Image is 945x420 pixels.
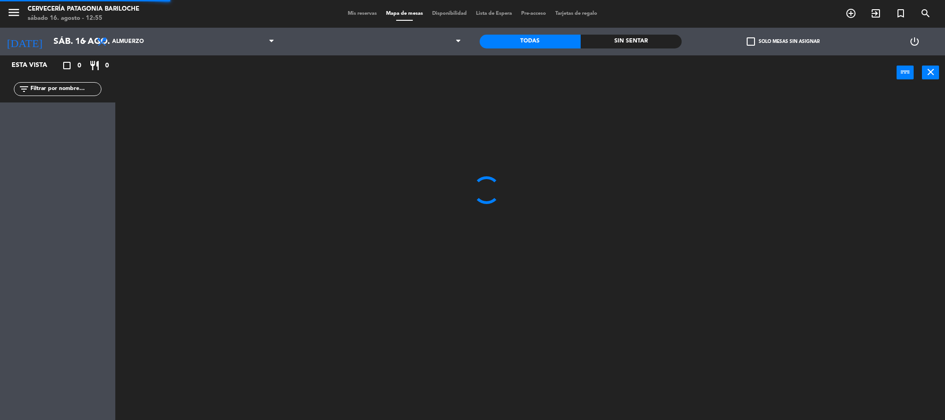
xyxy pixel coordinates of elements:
[381,11,428,16] span: Mapa de mesas
[28,14,139,23] div: sábado 16. agosto - 12:55
[7,6,21,23] button: menu
[517,11,551,16] span: Pre-acceso
[61,60,72,71] i: crop_square
[845,8,856,19] i: add_circle_outline
[581,35,682,48] div: Sin sentar
[7,6,21,19] i: menu
[18,84,30,95] i: filter_list
[870,8,881,19] i: exit_to_app
[747,37,820,46] label: Solo mesas sin asignar
[112,38,144,45] span: Almuerzo
[77,60,81,71] span: 0
[471,11,517,16] span: Lista de Espera
[895,8,906,19] i: turned_in_not
[909,36,920,47] i: power_settings_new
[105,60,109,71] span: 0
[30,84,101,94] input: Filtrar por nombre...
[920,8,931,19] i: search
[428,11,471,16] span: Disponibilidad
[89,60,100,71] i: restaurant
[925,66,936,78] i: close
[747,37,755,46] span: check_box_outline_blank
[480,35,581,48] div: Todas
[551,11,602,16] span: Tarjetas de regalo
[897,66,914,79] button: power_input
[900,66,911,78] i: power_input
[343,11,381,16] span: Mis reservas
[28,5,139,14] div: Cervecería Patagonia Bariloche
[79,36,90,47] i: arrow_drop_down
[5,60,66,71] div: Esta vista
[922,66,939,79] button: close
